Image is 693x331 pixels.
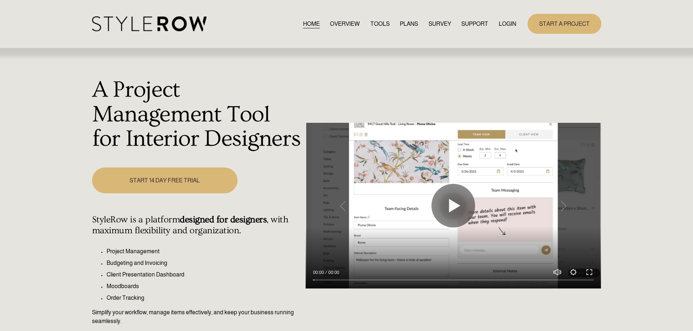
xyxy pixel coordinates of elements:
[461,19,488,29] a: folder dropdown
[326,269,341,276] div: Duration
[107,259,302,267] p: Budgeting and Invoicing
[431,184,475,227] button: Play
[92,214,302,236] h4: StyleRow is a platform , with maximum flexibility and organization.
[92,16,207,31] img: StyleRow
[92,308,302,326] p: Simplify your workflow, manage items effectively, and keep your business running seamlessly.
[499,19,516,29] a: LOGIN
[92,78,302,152] h1: A Project Management Tool for Interior Designers
[400,19,418,29] a: PLANS
[107,270,302,279] p: Client Presentation Dashboard
[107,282,302,291] p: Moodboards
[370,19,390,29] a: TOOLS
[461,20,488,28] span: SUPPORT
[313,278,594,283] input: Seek
[527,14,601,34] a: START A PROJECT
[303,19,320,29] a: HOME
[107,294,302,302] p: Order Tracking
[107,247,302,256] p: Project Management
[429,19,451,29] a: SURVEY
[92,167,238,193] a: START 14 DAY FREE TRIAL
[313,269,326,276] div: Current time
[180,214,267,225] strong: designed for designers
[330,19,360,29] a: OVERVIEW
